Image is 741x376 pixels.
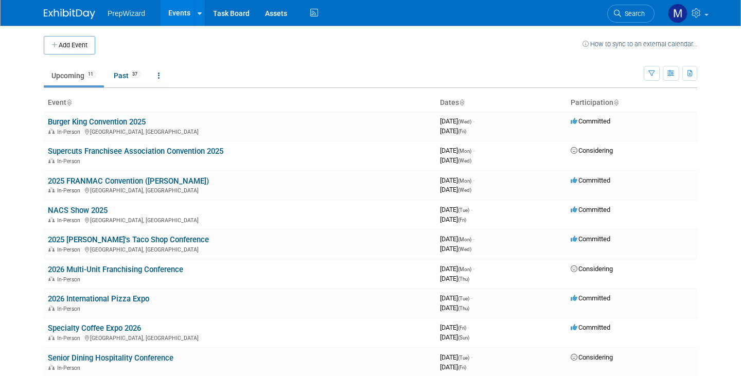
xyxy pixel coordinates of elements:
[440,176,474,184] span: [DATE]
[458,306,469,311] span: (Thu)
[458,325,466,331] span: (Fri)
[458,158,471,164] span: (Wed)
[471,206,472,213] span: -
[571,206,610,213] span: Committed
[440,127,466,135] span: [DATE]
[108,9,145,17] span: PrepWizard
[44,94,436,112] th: Event
[473,117,474,125] span: -
[57,187,83,194] span: In-Person
[48,186,432,194] div: [GEOGRAPHIC_DATA], [GEOGRAPHIC_DATA]
[48,245,432,253] div: [GEOGRAPHIC_DATA], [GEOGRAPHIC_DATA]
[440,353,472,361] span: [DATE]
[571,324,610,331] span: Committed
[440,265,474,273] span: [DATE]
[57,129,83,135] span: In-Person
[440,363,466,371] span: [DATE]
[571,265,613,273] span: Considering
[440,245,471,253] span: [DATE]
[57,335,83,342] span: In-Person
[48,265,183,274] a: 2026 Multi-Unit Franchising Conference
[44,36,95,55] button: Add Event
[440,147,474,154] span: [DATE]
[583,40,697,48] a: How to sync to an external calendar...
[613,98,619,106] a: Sort by Participation Type
[571,294,610,302] span: Committed
[440,216,466,223] span: [DATE]
[458,178,471,184] span: (Mon)
[440,304,469,312] span: [DATE]
[458,129,466,134] span: (Fri)
[473,265,474,273] span: -
[57,246,83,253] span: In-Person
[48,353,173,363] a: Senior Dining Hospitality Conference
[44,9,95,19] img: ExhibitDay
[571,117,610,125] span: Committed
[57,217,83,224] span: In-Person
[473,176,474,184] span: -
[458,335,469,341] span: (Sun)
[48,294,149,303] a: 2026 International Pizza Expo
[621,10,645,17] span: Search
[571,176,610,184] span: Committed
[48,235,209,244] a: 2025 [PERSON_NAME]'s Taco Shop Conference
[458,296,469,301] span: (Tue)
[458,276,469,282] span: (Thu)
[106,66,148,85] a: Past37
[440,333,469,341] span: [DATE]
[458,207,469,213] span: (Tue)
[458,355,469,361] span: (Tue)
[48,276,55,281] img: In-Person Event
[48,365,55,370] img: In-Person Event
[48,127,432,135] div: [GEOGRAPHIC_DATA], [GEOGRAPHIC_DATA]
[458,119,471,124] span: (Wed)
[668,4,687,23] img: Matt Sanders
[471,353,472,361] span: -
[458,217,466,223] span: (Fri)
[571,147,613,154] span: Considering
[48,147,223,156] a: Supercuts Franchisee Association Convention 2025
[48,187,55,192] img: In-Person Event
[436,94,567,112] th: Dates
[48,217,55,222] img: In-Person Event
[440,324,469,331] span: [DATE]
[48,335,55,340] img: In-Person Event
[440,156,471,164] span: [DATE]
[567,94,697,112] th: Participation
[57,365,83,371] span: In-Person
[48,176,209,186] a: 2025 FRANMAC Convention ([PERSON_NAME])
[458,266,471,272] span: (Mon)
[458,365,466,370] span: (Fri)
[440,206,472,213] span: [DATE]
[458,237,471,242] span: (Mon)
[440,235,474,243] span: [DATE]
[48,333,432,342] div: [GEOGRAPHIC_DATA], [GEOGRAPHIC_DATA]
[440,117,474,125] span: [DATE]
[48,324,141,333] a: Specialty Coffee Expo 2026
[473,235,474,243] span: -
[129,70,140,78] span: 37
[44,66,104,85] a: Upcoming11
[48,306,55,311] img: In-Person Event
[571,353,613,361] span: Considering
[48,158,55,163] img: In-Person Event
[48,216,432,224] div: [GEOGRAPHIC_DATA], [GEOGRAPHIC_DATA]
[471,294,472,302] span: -
[48,246,55,252] img: In-Person Event
[607,5,655,23] a: Search
[48,129,55,134] img: In-Person Event
[57,306,83,312] span: In-Person
[459,98,464,106] a: Sort by Start Date
[458,246,471,252] span: (Wed)
[85,70,96,78] span: 11
[440,294,472,302] span: [DATE]
[57,276,83,283] span: In-Person
[473,147,474,154] span: -
[48,206,108,215] a: NACS Show 2025
[458,187,471,193] span: (Wed)
[440,275,469,282] span: [DATE]
[468,324,469,331] span: -
[571,235,610,243] span: Committed
[57,158,83,165] span: In-Person
[66,98,72,106] a: Sort by Event Name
